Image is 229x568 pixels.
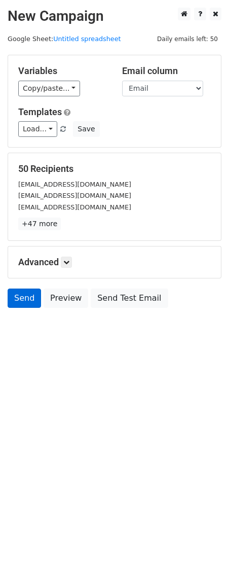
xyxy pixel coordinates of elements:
[18,181,131,188] small: [EMAIL_ADDRESS][DOMAIN_NAME]
[18,257,211,268] h5: Advanced
[18,163,211,174] h5: 50 Recipients
[18,81,80,96] a: Copy/paste...
[18,121,57,137] a: Load...
[53,35,121,43] a: Untitled spreadsheet
[18,218,61,230] a: +47 more
[73,121,99,137] button: Save
[8,8,221,25] h2: New Campaign
[18,203,131,211] small: [EMAIL_ADDRESS][DOMAIN_NAME]
[154,33,221,45] span: Daily emails left: 50
[18,65,107,77] h5: Variables
[44,289,88,308] a: Preview
[154,35,221,43] a: Daily emails left: 50
[8,35,121,43] small: Google Sheet:
[18,192,131,199] small: [EMAIL_ADDRESS][DOMAIN_NAME]
[178,519,229,568] iframe: Chat Widget
[18,106,62,117] a: Templates
[91,289,168,308] a: Send Test Email
[122,65,211,77] h5: Email column
[8,289,41,308] a: Send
